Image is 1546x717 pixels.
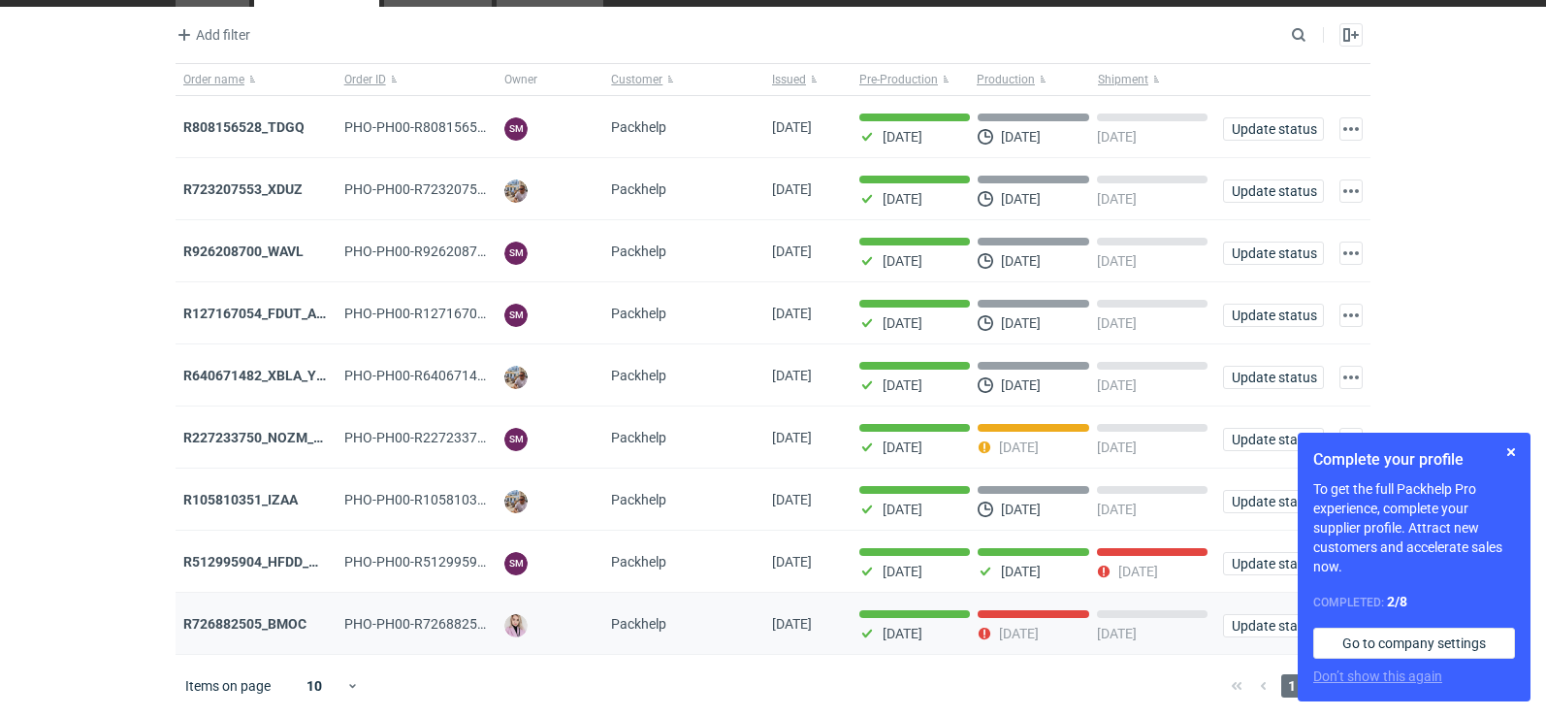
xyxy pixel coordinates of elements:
a: R640671482_XBLA_YSXL_LGDV_BUVN_WVLV [183,368,466,383]
span: Production [977,72,1035,87]
span: Shipment [1098,72,1148,87]
button: Update status [1223,242,1324,265]
span: PHO-PH00-R726882505_BMOC [344,616,537,632]
img: Michał Palasek [504,490,528,513]
p: [DATE] [1097,440,1137,455]
span: Order name [183,72,244,87]
button: Issued [764,64,852,95]
p: [DATE] [999,440,1039,455]
button: Shipment [1094,64,1215,95]
span: Update status [1232,557,1315,570]
span: Items on page [185,676,271,696]
button: Update status [1223,304,1324,327]
span: Issued [772,72,806,87]
button: Update status [1223,490,1324,513]
div: Completed: [1313,592,1515,612]
p: [DATE] [1097,129,1137,145]
strong: R808156528_TDGQ [183,119,305,135]
button: Update status [1223,366,1324,389]
span: Update status [1232,371,1315,384]
span: Packhelp [611,368,666,383]
span: 1 [1281,674,1303,698]
p: [DATE] [1097,253,1137,269]
span: Add filter [173,23,250,47]
span: PHO-PH00-R105810351_IZAA [344,492,528,507]
span: Update status [1232,495,1315,508]
span: PHO-PH00-R127167054_FDUT_ACTL [344,306,570,321]
strong: R227233750_NOZM_V1 [183,430,330,445]
button: Don’t show this again [1313,667,1442,686]
a: Go to company settings [1313,628,1515,659]
h1: Complete your profile [1313,448,1515,472]
a: R105810351_IZAA [183,492,298,507]
span: 02/09/2025 [772,492,812,507]
input: Search [1287,23,1349,47]
span: Packhelp [611,306,666,321]
span: Customer [611,72,662,87]
button: Skip for now [1499,440,1523,464]
button: Update status [1223,552,1324,575]
button: Pre-Production [852,64,973,95]
p: [DATE] [1097,502,1137,517]
a: R512995904_HFDD_MOOR [183,554,348,570]
p: [DATE] [883,129,922,145]
span: Packhelp [611,616,666,632]
p: [DATE] [1001,253,1041,269]
span: PHO-PH00-R723207553_XDUZ [344,181,532,197]
p: [DATE] [1118,564,1158,579]
a: R127167054_FDUT_ACTL [183,306,341,321]
button: Update status [1223,614,1324,637]
span: PHO-PH00-R926208700_WAVL [344,244,534,259]
span: 16/09/2025 [772,181,812,197]
span: Update status [1232,309,1315,322]
button: Order ID [337,64,498,95]
span: Update status [1232,433,1315,446]
p: [DATE] [999,626,1039,641]
p: [DATE] [1097,315,1137,331]
button: Order name [176,64,337,95]
button: Customer [603,64,764,95]
a: R726882505_BMOC [183,616,306,632]
span: Update status [1232,184,1315,198]
button: Update status [1223,117,1324,141]
p: [DATE] [1001,502,1041,517]
span: Order ID [344,72,386,87]
p: [DATE] [1001,377,1041,393]
button: Actions [1339,428,1363,451]
strong: R926208700_WAVL [183,244,304,259]
img: Michał Palasek [504,366,528,389]
p: [DATE] [883,440,922,455]
span: Update status [1232,246,1315,260]
p: [DATE] [883,315,922,331]
span: Pre-Production [859,72,938,87]
button: Actions [1339,366,1363,389]
div: 10 [283,672,346,700]
span: PHO-PH00-R808156528_TDGQ [344,119,534,135]
p: [DATE] [883,502,922,517]
p: [DATE] [1001,129,1041,145]
button: Update status [1223,179,1324,203]
p: [DATE] [883,626,922,641]
button: Update status [1223,428,1324,451]
p: [DATE] [883,253,922,269]
button: Actions [1339,242,1363,265]
figcaption: SM [504,304,528,327]
span: 09/09/2025 [772,306,812,321]
span: 25/08/2025 [772,554,812,570]
button: Actions [1339,179,1363,203]
figcaption: SM [504,117,528,141]
strong: 2 / 8 [1387,594,1407,609]
button: Add filter [172,23,251,47]
span: PHO-PH00-R512995904_HFDD_MOOR [344,554,579,570]
img: Michał Palasek [504,179,528,203]
strong: R723207553_XDUZ [183,181,303,197]
button: Production [973,64,1094,95]
span: PHO-PH00-R227233750_NOZM_V1 [344,430,560,445]
p: [DATE] [883,191,922,207]
p: [DATE] [1097,377,1137,393]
